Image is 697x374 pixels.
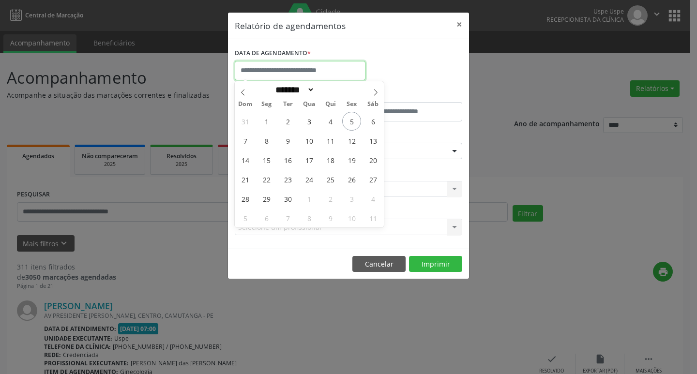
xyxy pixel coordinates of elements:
span: Outubro 6, 2025 [257,209,276,227]
span: Setembro 24, 2025 [300,170,318,189]
span: Outubro 5, 2025 [236,209,255,227]
span: Setembro 20, 2025 [364,150,382,169]
span: Setembro 21, 2025 [236,170,255,189]
span: Setembro 23, 2025 [278,170,297,189]
span: Sex [341,101,363,107]
span: Setembro 3, 2025 [300,112,318,131]
span: Setembro 22, 2025 [257,170,276,189]
span: Setembro 26, 2025 [342,170,361,189]
span: Setembro 16, 2025 [278,150,297,169]
span: Setembro 1, 2025 [257,112,276,131]
span: Setembro 30, 2025 [278,189,297,208]
span: Setembro 19, 2025 [342,150,361,169]
button: Cancelar [352,256,406,272]
label: DATA DE AGENDAMENTO [235,46,311,61]
span: Agosto 31, 2025 [236,112,255,131]
button: Close [450,13,469,36]
span: Ter [277,101,299,107]
span: Setembro 11, 2025 [321,131,340,150]
span: Setembro 9, 2025 [278,131,297,150]
input: Year [315,85,347,95]
span: Dom [235,101,256,107]
span: Outubro 11, 2025 [364,209,382,227]
span: Setembro 13, 2025 [364,131,382,150]
span: Setembro 18, 2025 [321,150,340,169]
h5: Relatório de agendamentos [235,19,346,32]
span: Outubro 3, 2025 [342,189,361,208]
button: Imprimir [409,256,462,272]
span: Outubro 9, 2025 [321,209,340,227]
span: Outubro 2, 2025 [321,189,340,208]
span: Setembro 17, 2025 [300,150,318,169]
span: Seg [256,101,277,107]
span: Sáb [363,101,384,107]
span: Setembro 12, 2025 [342,131,361,150]
span: Setembro 14, 2025 [236,150,255,169]
span: Setembro 29, 2025 [257,189,276,208]
span: Setembro 5, 2025 [342,112,361,131]
span: Outubro 1, 2025 [300,189,318,208]
span: Setembro 10, 2025 [300,131,318,150]
span: Setembro 25, 2025 [321,170,340,189]
span: Setembro 6, 2025 [364,112,382,131]
span: Outubro 4, 2025 [364,189,382,208]
span: Setembro 2, 2025 [278,112,297,131]
span: Outubro 10, 2025 [342,209,361,227]
label: ATÉ [351,87,462,102]
span: Qua [299,101,320,107]
span: Setembro 28, 2025 [236,189,255,208]
span: Qui [320,101,341,107]
select: Month [272,85,315,95]
span: Setembro 8, 2025 [257,131,276,150]
span: Setembro 27, 2025 [364,170,382,189]
span: Setembro 4, 2025 [321,112,340,131]
span: Setembro 15, 2025 [257,150,276,169]
span: Outubro 8, 2025 [300,209,318,227]
span: Setembro 7, 2025 [236,131,255,150]
span: Outubro 7, 2025 [278,209,297,227]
